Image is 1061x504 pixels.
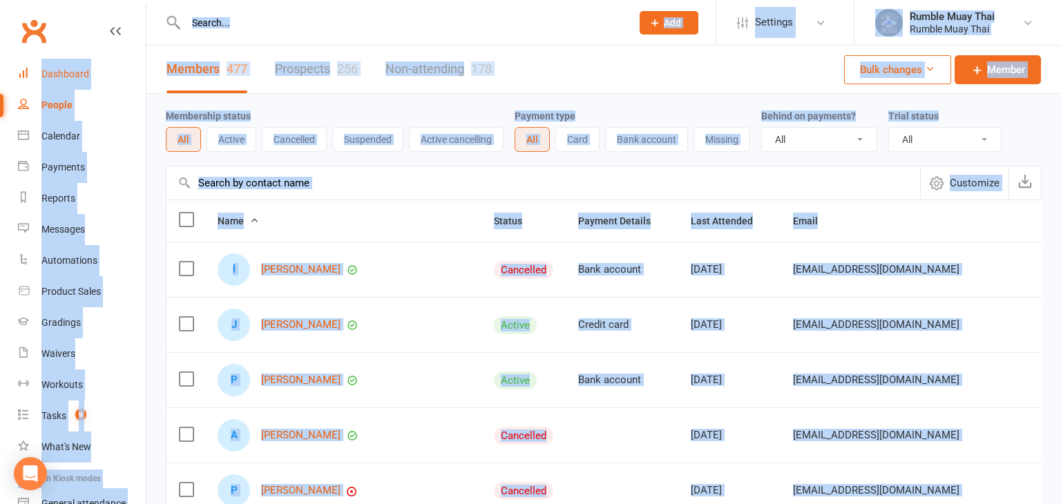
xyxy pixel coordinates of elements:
a: Messages [18,214,146,245]
div: [DATE] [691,429,768,441]
button: Add [640,11,698,35]
button: Missing [694,127,750,152]
a: Tasks 9 [18,400,146,432]
div: 477 [227,61,247,76]
span: Last Attended [691,215,768,226]
span: [EMAIL_ADDRESS][DOMAIN_NAME] [793,311,959,338]
button: Bulk changes [844,55,951,84]
a: [PERSON_NAME] [261,485,341,496]
div: Waivers [41,348,75,359]
div: Dashboard [41,68,89,79]
button: Active [207,127,256,152]
a: Members477 [166,46,247,93]
div: Payments [41,162,85,173]
a: Product Sales [18,276,146,307]
button: Customize [920,166,1009,200]
a: Member [955,55,1041,84]
label: Membership status [166,110,251,122]
a: People [18,90,146,121]
span: Member [987,61,1025,78]
div: [DATE] [691,319,768,331]
div: Cancelled [494,427,553,445]
button: Status [494,213,537,229]
button: All [515,127,550,152]
button: Name [218,213,259,229]
a: Workouts [18,369,146,400]
div: Workouts [41,379,83,390]
span: [EMAIL_ADDRESS][DOMAIN_NAME] [793,422,959,448]
div: Bank account [578,264,666,275]
button: All [166,127,201,152]
a: [PERSON_NAME] [261,264,341,275]
img: thumb_image1688088946.png [875,9,903,37]
div: Messages [41,224,85,235]
div: 178 [471,61,492,76]
span: Settings [755,7,793,38]
button: Payment Details [578,213,666,229]
label: Behind on payments? [761,110,856,122]
label: Trial status [888,110,939,122]
label: Payment type [515,110,575,122]
a: [PERSON_NAME] [261,374,341,386]
span: Add [664,17,681,28]
div: Gradings [41,317,81,328]
button: Bank account [605,127,688,152]
input: Search... [182,13,622,32]
div: Active [494,316,537,334]
a: [PERSON_NAME] [261,319,341,331]
a: Prospects256 [275,46,358,93]
span: Name [218,215,259,226]
div: A [218,419,250,452]
button: Email [793,213,833,229]
span: 9 [75,409,86,420]
button: Suspended [332,127,403,152]
div: Active [494,371,537,389]
div: Bank account [578,374,666,386]
span: [EMAIL_ADDRESS][DOMAIN_NAME] [793,477,959,503]
div: Cancelled [494,261,553,279]
div: 256 [337,61,358,76]
div: [DATE] [691,485,768,496]
div: l [218,253,250,286]
a: Dashboard [18,59,146,90]
div: People [41,99,73,110]
a: Calendar [18,121,146,152]
div: Calendar [41,130,80,142]
span: Status [494,215,537,226]
div: [DATE] [691,264,768,275]
a: Clubworx [17,14,51,48]
a: Automations [18,245,146,276]
div: Rumble Muay Thai [910,23,995,35]
a: Gradings [18,307,146,338]
div: Product Sales [41,286,101,297]
div: Reports [41,193,75,204]
button: Cancelled [262,127,327,152]
button: Last Attended [691,213,768,229]
div: [DATE] [691,374,768,386]
span: [EMAIL_ADDRESS][DOMAIN_NAME] [793,367,959,393]
span: [EMAIL_ADDRESS][DOMAIN_NAME] [793,256,959,282]
div: P [218,364,250,396]
a: Payments [18,152,146,183]
div: Open Intercom Messenger [14,457,47,490]
div: Credit card [578,319,666,331]
button: Active cancelling [409,127,504,152]
a: Non-attending178 [385,46,492,93]
button: Card [555,127,600,152]
div: What's New [41,441,91,452]
div: Automations [41,255,97,266]
a: [PERSON_NAME] [261,429,341,441]
a: What's New [18,432,146,463]
span: Email [793,215,833,226]
div: Rumble Muay Thai [910,10,995,23]
div: Cancelled [494,482,553,500]
a: Waivers [18,338,146,369]
a: Reports [18,183,146,214]
input: Search by contact name [166,166,920,200]
span: Customize [950,175,1000,191]
div: J [218,309,250,341]
span: Payment Details [578,215,666,226]
div: Tasks [41,410,66,421]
